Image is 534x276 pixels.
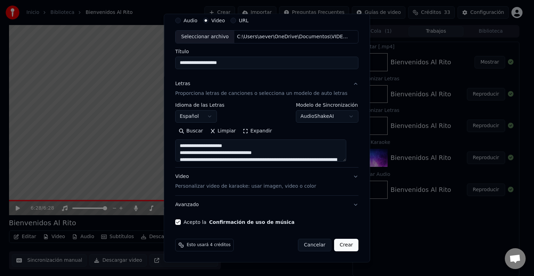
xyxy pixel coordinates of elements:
label: Modelo de Sincronización [296,103,359,107]
button: Cancelar [298,239,332,251]
label: Video [211,18,225,23]
button: Limpiar [207,125,239,137]
div: Letras [175,80,190,87]
div: C:\Users\aever\OneDrive\Documentos\VIDEOS SODA\Evento Pega\Intro Un hombre Alado.mp4 [234,33,353,40]
div: Video [175,173,316,190]
button: Buscar [175,125,207,137]
button: Acepto la [209,220,295,225]
p: Personalizar video de karaoke: usar imagen, video o color [175,183,316,190]
label: Acepto la [184,220,294,225]
div: LetrasProporciona letras de canciones o selecciona un modelo de auto letras [175,103,358,167]
button: VideoPersonalizar video de karaoke: usar imagen, video o color [175,168,358,195]
label: Audio [184,18,197,23]
button: Avanzado [175,196,358,214]
button: Expandir [240,125,276,137]
label: Título [175,49,358,54]
label: Idioma de las Letras [175,103,225,107]
button: LetrasProporciona letras de canciones o selecciona un modelo de auto letras [175,75,358,103]
p: Proporciona letras de canciones o selecciona un modelo de auto letras [175,90,347,97]
button: Crear [334,239,358,251]
span: Esto usará 4 créditos [187,242,230,248]
label: URL [239,18,249,23]
div: Seleccionar archivo [176,31,234,43]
